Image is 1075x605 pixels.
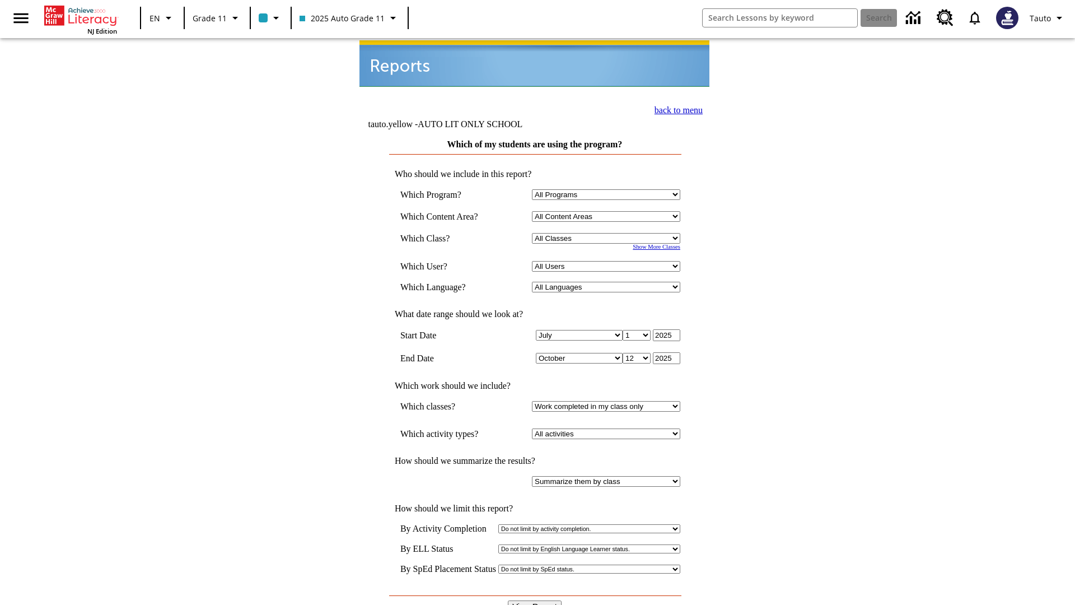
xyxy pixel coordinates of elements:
[254,8,287,28] button: Class color is light blue. Change class color
[400,282,494,292] td: Which Language?
[633,244,680,250] a: Show More Classes
[368,119,574,129] td: tauto.yellow -
[930,3,960,33] a: Resource Center, Will open in new tab
[389,504,680,514] td: How should we limit this report?
[300,12,385,24] span: 2025 Auto Grade 11
[899,3,930,34] a: Data Center
[295,8,404,28] button: Class: 2025 Auto Grade 11, Select your class
[400,564,496,574] td: By SpEd Placement Status
[400,212,478,221] nobr: Which Content Area?
[655,105,703,115] a: back to menu
[960,3,989,32] a: Notifications
[188,8,246,28] button: Grade: Grade 11, Select a grade
[418,119,522,129] nobr: AUTO LIT ONLY SCHOOL
[1025,8,1071,28] button: Profile/Settings
[996,7,1018,29] img: Avatar
[400,189,494,200] td: Which Program?
[359,40,709,87] img: header
[144,8,180,28] button: Language: EN, Select a language
[400,261,494,272] td: Which User?
[447,139,623,149] a: Which of my students are using the program?
[400,329,494,341] td: Start Date
[389,169,680,179] td: Who should we include in this report?
[400,352,494,364] td: End Date
[989,3,1025,32] button: Select a new avatar
[4,2,38,35] button: Open side menu
[1030,12,1051,24] span: Tauto
[44,3,117,35] div: Home
[400,401,494,412] td: Which classes?
[87,27,117,35] span: NJ Edition
[389,456,680,466] td: How should we summarize the results?
[389,309,680,319] td: What date range should we look at?
[400,429,494,439] td: Which activity types?
[400,524,496,534] td: By Activity Completion
[193,12,227,24] span: Grade 11
[389,381,680,391] td: Which work should we include?
[400,544,496,554] td: By ELL Status
[149,12,160,24] span: EN
[703,9,857,27] input: search field
[400,233,494,244] td: Which Class?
